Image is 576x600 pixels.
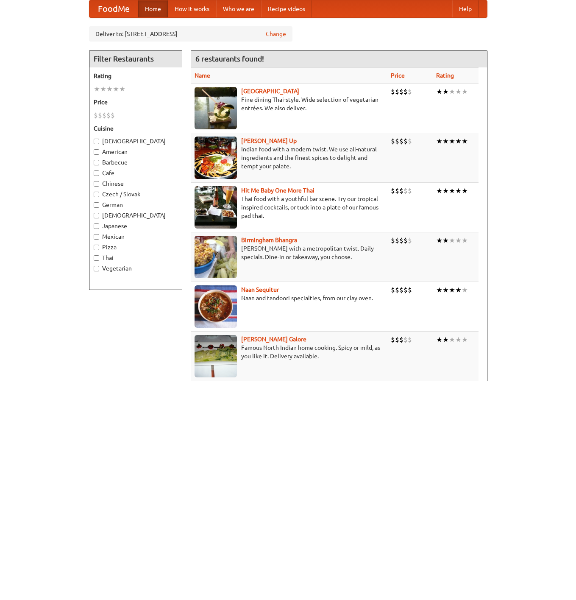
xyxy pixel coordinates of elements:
li: $ [399,87,403,96]
li: ★ [462,87,468,96]
li: ★ [455,285,462,295]
li: ★ [436,186,442,195]
li: ★ [436,236,442,245]
li: $ [391,335,395,344]
li: ★ [462,236,468,245]
label: Barbecue [94,158,178,167]
input: German [94,202,99,208]
input: Pizza [94,245,99,250]
li: ★ [436,87,442,96]
li: ★ [449,186,455,195]
li: ★ [436,137,442,146]
li: ★ [119,84,125,94]
a: Change [266,30,286,38]
li: $ [403,236,408,245]
li: $ [399,285,403,295]
a: Birmingham Bhangra [241,237,297,243]
li: $ [403,186,408,195]
li: ★ [455,236,462,245]
input: [DEMOGRAPHIC_DATA] [94,213,99,218]
input: [DEMOGRAPHIC_DATA] [94,139,99,144]
li: $ [391,285,395,295]
li: ★ [100,84,106,94]
li: $ [395,236,399,245]
a: Name [195,72,210,79]
label: Mexican [94,232,178,241]
label: [DEMOGRAPHIC_DATA] [94,137,178,145]
li: $ [106,111,111,120]
input: Vegetarian [94,266,99,271]
img: curryup.jpg [195,137,237,179]
label: American [94,148,178,156]
a: [GEOGRAPHIC_DATA] [241,88,299,95]
li: $ [395,137,399,146]
a: [PERSON_NAME] Up [241,137,297,144]
li: $ [408,87,412,96]
li: ★ [462,335,468,344]
li: ★ [442,236,449,245]
label: Cafe [94,169,178,177]
p: Fine dining Thai-style. Wide selection of vegetarian entrées. We also deliver. [195,95,384,112]
img: naansequitur.jpg [195,285,237,328]
li: $ [391,236,395,245]
li: $ [399,335,403,344]
li: $ [395,87,399,96]
li: $ [102,111,106,120]
a: Home [138,0,168,17]
li: $ [408,285,412,295]
li: ★ [442,335,449,344]
a: Naan Sequitur [241,286,279,293]
li: $ [395,285,399,295]
li: ★ [436,335,442,344]
li: $ [98,111,102,120]
li: $ [399,236,403,245]
label: Vegetarian [94,264,178,273]
li: $ [403,87,408,96]
li: $ [408,137,412,146]
a: Hit Me Baby One More Thai [241,187,314,194]
li: $ [399,137,403,146]
p: [PERSON_NAME] with a metropolitan twist. Daily specials. Dine-in or takeaway, you choose. [195,244,384,261]
img: currygalore.jpg [195,335,237,377]
input: Cafe [94,170,99,176]
h5: Cuisine [94,124,178,133]
input: Chinese [94,181,99,187]
h5: Price [94,98,178,106]
li: $ [94,111,98,120]
a: Price [391,72,405,79]
a: [PERSON_NAME] Galore [241,336,306,343]
li: ★ [455,87,462,96]
li: ★ [442,87,449,96]
li: ★ [449,137,455,146]
li: ★ [455,186,462,195]
li: $ [403,285,408,295]
input: Thai [94,255,99,261]
a: Recipe videos [261,0,312,17]
a: Rating [436,72,454,79]
li: ★ [449,335,455,344]
label: [DEMOGRAPHIC_DATA] [94,211,178,220]
label: Chinese [94,179,178,188]
p: Naan and tandoori specialties, from our clay oven. [195,294,384,302]
input: Japanese [94,223,99,229]
li: $ [403,137,408,146]
p: Famous North Indian home cooking. Spicy or mild, as you like it. Delivery available. [195,343,384,360]
li: $ [399,186,403,195]
li: $ [408,186,412,195]
li: $ [391,186,395,195]
input: Barbecue [94,160,99,165]
li: ★ [462,137,468,146]
li: $ [395,335,399,344]
img: babythai.jpg [195,186,237,229]
li: $ [403,335,408,344]
label: German [94,201,178,209]
ng-pluralize: 6 restaurants found! [195,55,264,63]
li: ★ [449,285,455,295]
div: Deliver to: [STREET_ADDRESS] [89,26,292,42]
a: Help [452,0,479,17]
